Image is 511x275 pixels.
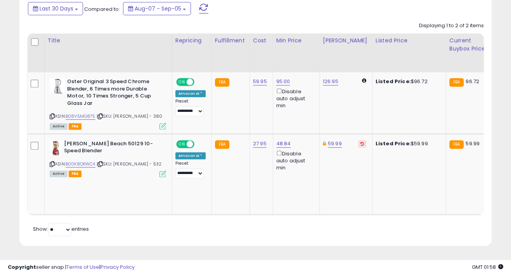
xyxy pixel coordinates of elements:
div: Listed Price [376,37,443,45]
a: 59.99 [328,140,342,148]
div: ASIN: [50,140,166,176]
span: All listings currently available for purchase on Amazon [50,171,68,177]
div: Cost [253,37,270,45]
b: [PERSON_NAME] Beach 50129 10-Speed Blender [64,140,158,157]
a: B08V5MG875 [66,113,95,120]
div: Disable auto adjust min [276,149,314,171]
img: 41Am12POKOL._SL40_.jpg [50,78,65,94]
small: FBA [449,78,464,87]
span: 96.72 [466,78,479,85]
a: 27.95 [253,140,267,148]
b: Listed Price: [376,140,411,147]
small: FBA [449,140,464,149]
a: 48.84 [276,140,291,148]
img: 41u84LkBb7L._SL40_.jpg [50,140,62,156]
span: All listings currently available for purchase on Amazon [50,123,68,130]
a: Privacy Policy [100,263,135,271]
div: $96.72 [376,78,440,85]
span: Aug-07 - Sep-05 [135,5,181,12]
span: 59.99 [466,140,480,147]
div: Title [48,37,169,45]
small: FBA [215,140,229,149]
div: Preset: [175,161,206,178]
div: Repricing [175,37,208,45]
a: 126.95 [323,78,338,85]
div: Amazon AI * [175,152,206,159]
span: | SKU: [PERSON_NAME] - 532 [97,161,161,167]
span: | SKU: [PERSON_NAME] - 380 [97,113,162,119]
small: FBA [215,78,229,87]
div: Displaying 1 to 2 of 2 items [419,22,484,30]
strong: Copyright [8,263,36,271]
div: ASIN: [50,78,166,129]
div: [PERSON_NAME] [323,37,369,45]
span: OFF [193,141,206,147]
span: Last 30 Days [40,5,73,12]
a: 59.95 [253,78,267,85]
div: $59.99 [376,140,440,147]
span: Compared to: [84,5,120,13]
a: 95.00 [276,78,290,85]
b: Oster Original 3 Speed Chrome Blender, 6 Times more Durable Motor, 10 Times Stronger, 5 Cup Glass... [67,78,161,109]
span: FBA [69,171,82,177]
span: OFF [193,79,206,85]
a: Terms of Use [66,263,99,271]
div: Preset: [175,99,206,116]
div: Min Price [276,37,316,45]
span: FBA [69,123,82,130]
div: Current Buybox Price [449,37,489,53]
div: Fulfillment [215,37,246,45]
button: Last 30 Days [28,2,83,15]
button: Aug-07 - Sep-05 [123,2,191,15]
a: B00K8OKWC4 [66,161,95,167]
div: Amazon AI * [175,90,206,97]
span: ON [177,141,187,147]
span: 2025-10-6 01:58 GMT [472,263,503,271]
span: Show: entries [33,225,89,233]
span: ON [177,79,187,85]
b: Listed Price: [376,78,411,85]
div: seller snap | | [8,264,135,271]
div: Disable auto adjust min [276,87,314,109]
